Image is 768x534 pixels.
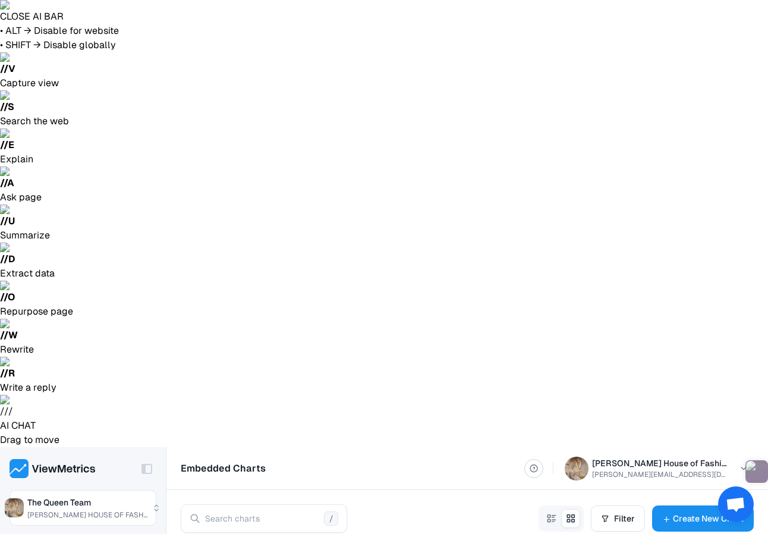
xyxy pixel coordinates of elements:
[591,505,645,532] button: Filter
[652,505,754,532] a: Create New Chart
[181,461,266,476] span: Embedded Charts
[718,486,754,522] div: Open chat
[27,510,147,520] span: [PERSON_NAME] HOUSE OF FASH...
[5,498,24,517] img: The Queen Team
[27,495,91,510] span: The Queen Team
[565,457,588,480] img: Queen Anna House of Fashion
[592,457,729,469] h6: [PERSON_NAME] House of Fashion
[205,510,319,527] input: Search charts
[592,469,729,480] p: [PERSON_NAME][EMAIL_ADDRESS][DOMAIN_NAME]
[10,459,96,478] img: ViewMetrics's logo with text
[324,511,338,526] span: /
